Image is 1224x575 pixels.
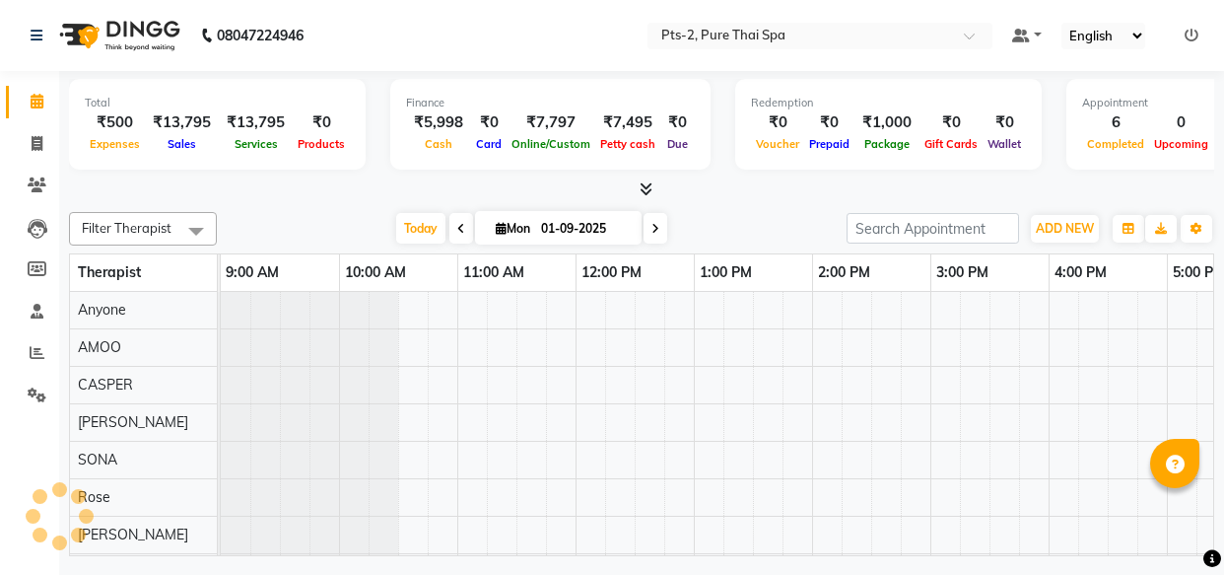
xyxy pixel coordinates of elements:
[78,413,188,431] span: [PERSON_NAME]
[847,213,1019,244] input: Search Appointment
[78,451,117,468] span: SONA
[293,137,350,151] span: Products
[983,137,1026,151] span: Wallet
[78,301,126,319] span: Anyone
[1031,215,1099,243] button: ADD NEW
[595,111,660,134] div: ₹7,495
[163,137,201,151] span: Sales
[217,8,304,63] b: 08047224946
[396,213,445,244] span: Today
[695,258,757,287] a: 1:00 PM
[662,137,693,151] span: Due
[78,263,141,281] span: Therapist
[85,137,145,151] span: Expenses
[406,111,471,134] div: ₹5,998
[751,137,804,151] span: Voucher
[804,137,854,151] span: Prepaid
[1149,111,1213,134] div: 0
[85,111,145,134] div: ₹500
[145,111,219,134] div: ₹13,795
[751,95,1026,111] div: Redemption
[507,111,595,134] div: ₹7,797
[660,111,695,134] div: ₹0
[85,95,350,111] div: Total
[919,137,983,151] span: Gift Cards
[230,137,283,151] span: Services
[219,111,293,134] div: ₹13,795
[595,137,660,151] span: Petty cash
[50,8,185,63] img: logo
[1050,258,1112,287] a: 4:00 PM
[420,137,457,151] span: Cash
[1082,111,1149,134] div: 6
[471,111,507,134] div: ₹0
[406,95,695,111] div: Finance
[1082,137,1149,151] span: Completed
[1149,137,1213,151] span: Upcoming
[1036,221,1094,236] span: ADD NEW
[340,258,411,287] a: 10:00 AM
[804,111,854,134] div: ₹0
[931,258,993,287] a: 3:00 PM
[221,258,284,287] a: 9:00 AM
[78,488,110,506] span: Rose
[78,376,133,394] span: CASPER
[491,221,535,236] span: Mon
[751,111,804,134] div: ₹0
[919,111,983,134] div: ₹0
[813,258,875,287] a: 2:00 PM
[471,137,507,151] span: Card
[859,137,915,151] span: Package
[854,111,919,134] div: ₹1,000
[293,111,350,134] div: ₹0
[78,338,121,356] span: AMOO
[983,111,1026,134] div: ₹0
[78,526,188,543] span: [PERSON_NAME]
[507,137,595,151] span: Online/Custom
[535,214,634,244] input: 2025-09-01
[577,258,646,287] a: 12:00 PM
[458,258,529,287] a: 11:00 AM
[82,220,171,236] span: Filter Therapist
